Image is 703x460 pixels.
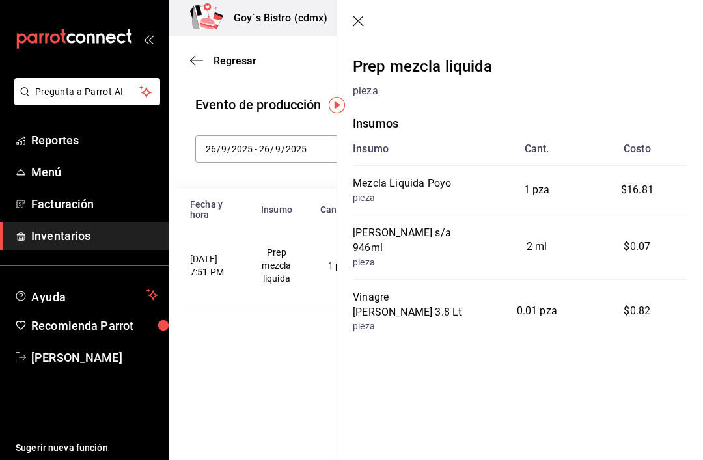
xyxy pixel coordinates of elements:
div: pieza [353,191,466,204]
span: 1 pza [524,183,550,196]
input: Year [285,144,307,154]
span: Facturación [31,195,158,213]
div: Cantidad [320,204,359,215]
th: Cant. [487,132,587,166]
span: Reportes [31,131,158,149]
button: Pregunta a Parrot AI [14,78,160,105]
div: [PERSON_NAME] s/a 946ml [353,226,466,256]
span: Recomienda Parrot [31,317,158,334]
div: pieza [353,319,466,332]
div: pieza [353,256,466,269]
span: $16.81 [621,183,654,196]
span: [PERSON_NAME] [31,349,158,366]
span: Menú [31,163,158,181]
span: $0.82 [624,304,650,317]
span: 2 ml [527,240,547,252]
div: Evento de producción [195,95,322,115]
div: Insumo [249,204,305,215]
span: - [255,144,257,154]
span: / [227,144,231,154]
a: Pregunta a Parrot AI [9,94,160,108]
input: Year [231,144,253,154]
td: [DATE] 7:51 PM [169,230,241,301]
div: Vinagre [PERSON_NAME] 3.8 Lt [353,290,466,320]
span: $0.07 [624,240,650,252]
span: Regresar [214,55,256,67]
th: Insumo [353,132,487,166]
div: Mezcla Liquida Poyo [353,176,466,191]
input: Month [275,144,281,154]
span: / [281,144,285,154]
input: Day [258,144,270,154]
h3: Goy´s Bistro (cdmx) [223,10,328,26]
input: Month [221,144,227,154]
span: Ayuda [31,287,141,303]
td: Prep mezcla liquida [241,230,312,301]
button: Regresar [190,55,256,67]
span: Pregunta a Parrot AI [35,85,140,99]
span: Sugerir nueva función [16,441,158,455]
div: pieza [353,83,687,99]
div: Fecha y hora [190,199,233,220]
td: 1 pza [312,230,366,301]
button: open_drawer_menu [143,34,154,44]
span: / [217,144,221,154]
input: Day [205,144,217,154]
th: Costo [587,132,687,166]
div: Prep mezcla liquida [353,49,687,88]
span: / [270,144,274,154]
span: 0.01 pza [517,304,557,317]
div: Insumos [353,115,687,132]
img: Tooltip marker [329,97,345,113]
span: Inventarios [31,227,158,245]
